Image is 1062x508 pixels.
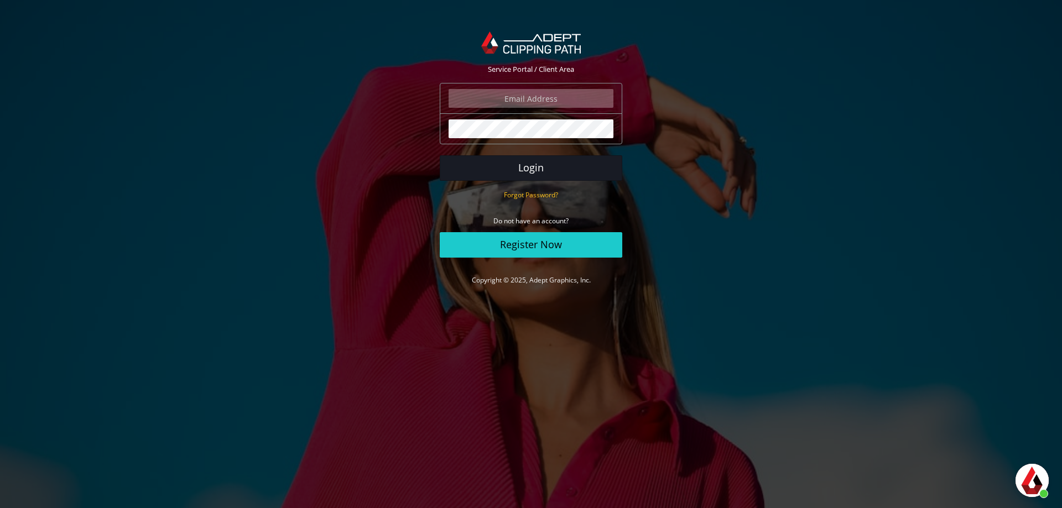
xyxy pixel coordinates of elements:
[449,89,613,108] input: Email Address
[493,216,569,226] small: Do not have an account?
[481,32,580,54] img: Adept Graphics
[1016,464,1049,497] div: פתח צ'אט
[440,232,622,258] a: Register Now
[504,190,558,200] a: Forgot Password?
[472,275,591,285] a: Copyright © 2025, Adept Graphics, Inc.
[488,64,574,74] span: Service Portal / Client Area
[440,155,622,181] button: Login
